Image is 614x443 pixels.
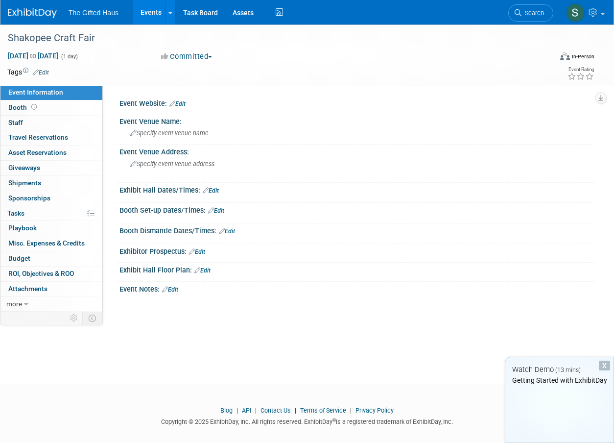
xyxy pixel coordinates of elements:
[8,270,74,277] span: ROI, Objectives & ROO
[119,183,594,196] div: Exhibit Hall Dates/Times:
[8,133,68,141] span: Travel Reservations
[28,52,38,60] span: to
[69,9,118,17] span: The Gifted Haus
[8,194,50,202] span: Sponsorships
[0,161,102,175] a: Giveaways
[203,187,219,194] a: Edit
[8,119,23,126] span: Staff
[8,179,41,187] span: Shipments
[300,407,346,414] a: Terms of Service
[194,267,211,274] a: Edit
[0,176,102,191] a: Shipments
[33,69,49,76] a: Edit
[242,407,251,414] a: API
[0,221,102,236] a: Playbook
[119,282,594,295] div: Event Notes:
[119,244,594,257] div: Exhibitor Prospectus:
[83,312,103,324] td: Toggle Event Tabs
[8,254,30,262] span: Budget
[508,4,553,22] a: Search
[189,248,205,255] a: Edit
[567,67,594,72] div: Event Rating
[8,239,85,247] span: Misc. Expenses & Credits
[219,228,235,235] a: Edit
[7,51,59,60] span: [DATE] [DATE]
[348,407,354,414] span: |
[0,236,102,251] a: Misc. Expenses & Credits
[555,367,581,373] span: (13 mins)
[0,85,102,100] a: Event Information
[505,375,614,385] div: Getting Started with ExhibitDay
[0,130,102,145] a: Travel Reservations
[0,206,102,221] a: Tasks
[119,263,594,275] div: Exhibit Hall Floor Plan:
[220,407,233,414] a: Blog
[119,96,594,109] div: Event Website:
[66,312,83,324] td: Personalize Event Tab Strip
[119,145,594,157] div: Event Venue Address:
[234,407,240,414] span: |
[0,267,102,281] a: ROI, Objectives & ROO
[119,114,594,126] div: Event Venue Name:
[208,207,224,214] a: Edit
[571,53,594,60] div: In-Person
[169,100,186,107] a: Edit
[158,51,216,62] button: Committed
[8,103,39,111] span: Booth
[8,148,67,156] span: Asset Reservations
[0,100,102,115] a: Booth
[7,209,24,217] span: Tasks
[560,52,570,60] img: Format-Inperson.png
[253,407,259,414] span: |
[0,146,102,160] a: Asset Reservations
[6,300,22,308] span: more
[8,88,63,96] span: Event Information
[119,203,594,216] div: Booth Set-up Dates/Times:
[8,285,47,293] span: Attachments
[162,286,178,293] a: Edit
[8,8,57,18] img: ExhibitDay
[130,129,209,137] span: Specify event venue name
[4,29,544,47] div: Shakopee Craft Fair
[130,160,214,168] span: Specify event venue address
[0,282,102,296] a: Attachments
[119,223,594,236] div: Booth Dismantle Dates/Times:
[8,164,40,172] span: Giveaways
[0,297,102,312] a: more
[0,251,102,266] a: Budget
[599,361,610,370] div: Dismiss
[29,103,39,111] span: Booth not reserved yet
[260,407,291,414] a: Contact Us
[60,53,78,60] span: (1 day)
[505,365,614,375] div: Watch Demo
[0,116,102,130] a: Staff
[509,51,594,66] div: Event Format
[7,67,49,77] td: Tags
[355,407,394,414] a: Privacy Policy
[521,9,544,17] span: Search
[332,418,336,423] sup: ®
[0,191,102,206] a: Sponsorships
[8,224,37,232] span: Playbook
[292,407,299,414] span: |
[566,3,585,22] img: Scott Bader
